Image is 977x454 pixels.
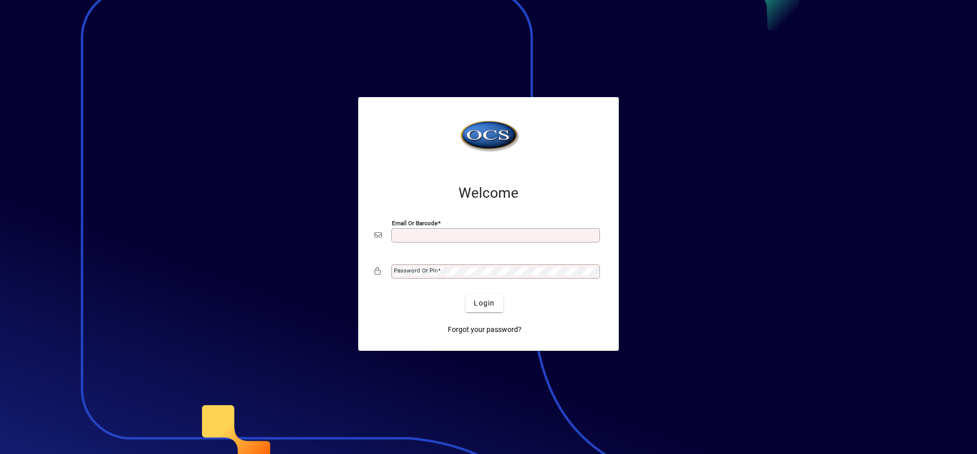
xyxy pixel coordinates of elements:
h2: Welcome [375,185,602,202]
mat-label: Password or Pin [394,267,438,274]
span: Forgot your password? [448,324,522,335]
a: Forgot your password? [444,320,526,339]
button: Login [466,294,503,312]
mat-label: Email or Barcode [392,220,438,227]
span: Login [474,298,495,309]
